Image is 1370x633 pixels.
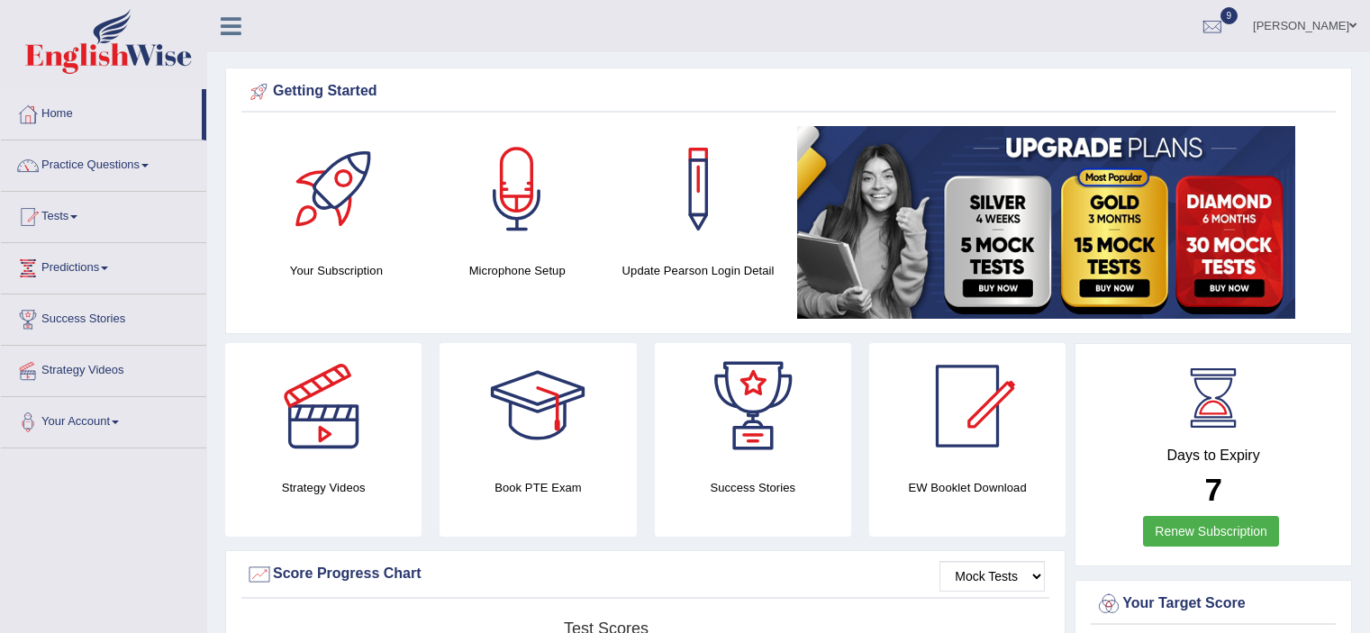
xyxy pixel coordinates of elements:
h4: Days to Expiry [1095,448,1331,464]
h4: Book PTE Exam [440,478,636,497]
span: 9 [1220,7,1238,24]
a: Strategy Videos [1,346,206,391]
a: Renew Subscription [1143,516,1279,547]
a: Home [1,89,202,134]
div: Getting Started [246,78,1331,105]
a: Tests [1,192,206,237]
h4: Your Subscription [255,261,418,280]
div: Score Progress Chart [246,561,1045,588]
h4: Success Stories [655,478,851,497]
b: 7 [1204,472,1221,507]
a: Predictions [1,243,206,288]
h4: Microphone Setup [436,261,599,280]
a: Success Stories [1,294,206,339]
img: small5.jpg [797,126,1295,319]
div: Your Target Score [1095,591,1331,618]
h4: EW Booklet Download [869,478,1066,497]
a: Your Account [1,397,206,442]
h4: Update Pearson Login Detail [617,261,780,280]
a: Practice Questions [1,140,206,185]
h4: Strategy Videos [225,478,422,497]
